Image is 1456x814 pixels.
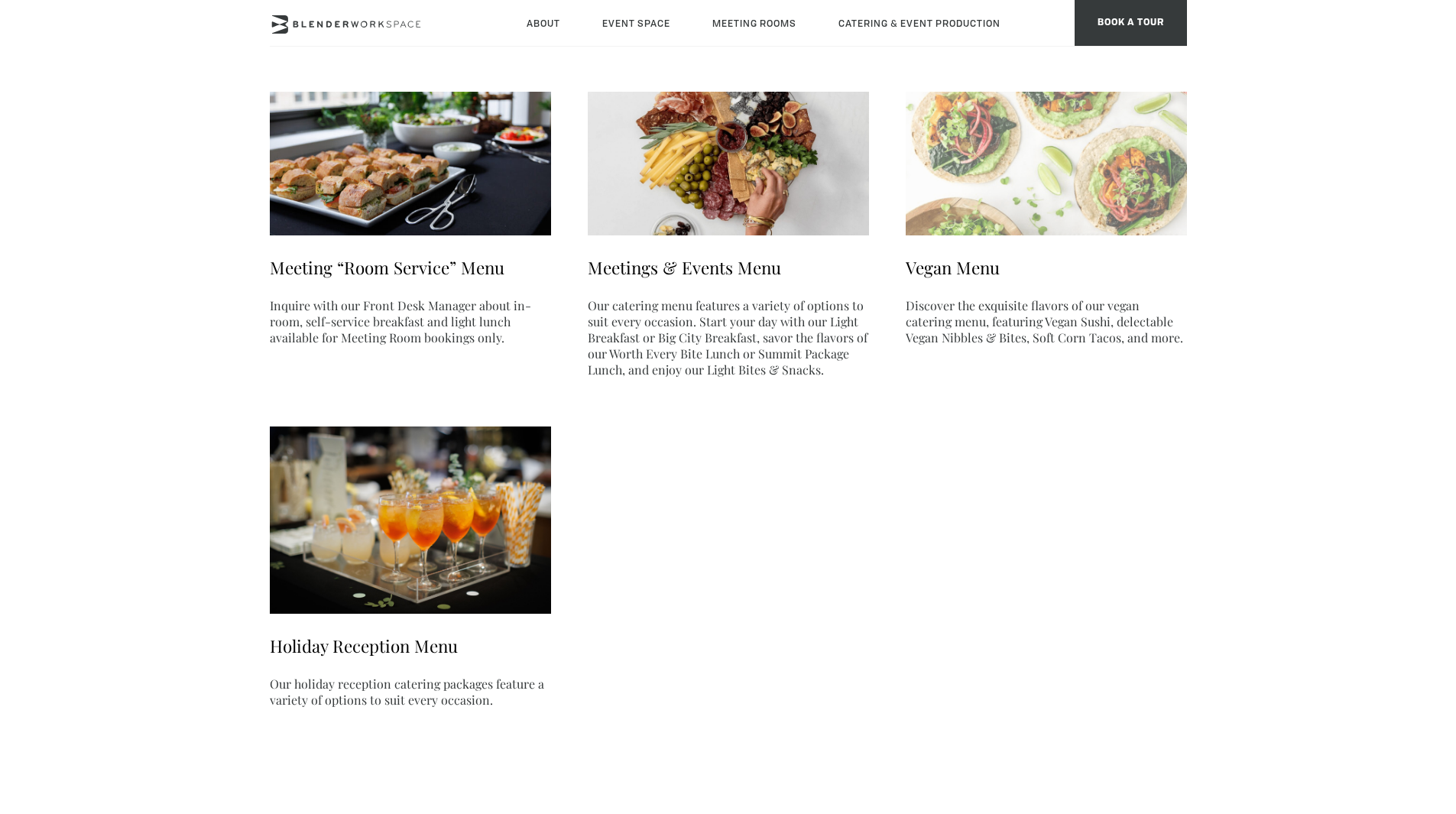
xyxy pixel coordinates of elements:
[270,634,458,657] a: Holiday Reception Menu
[270,297,551,345] p: Inquire with our Front Desk Manager about in-room, self-service breakfast and light lunch availab...
[588,256,781,279] a: Meetings & Events Menu
[1114,199,1456,814] iframe: Chat Widget
[270,256,504,279] a: Meeting “Room Service” Menu
[270,676,551,708] p: Our holiday reception catering packages feature a variety of options to suit every occasion.
[588,297,869,378] p: Our catering menu features a variety of options to suit every occasion. Start your day with our L...
[906,256,1000,279] a: Vegan Menu
[906,297,1187,345] p: Discover the exquisite flavors of our vegan catering menu, featuring Vegan Sushi, delectable Vega...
